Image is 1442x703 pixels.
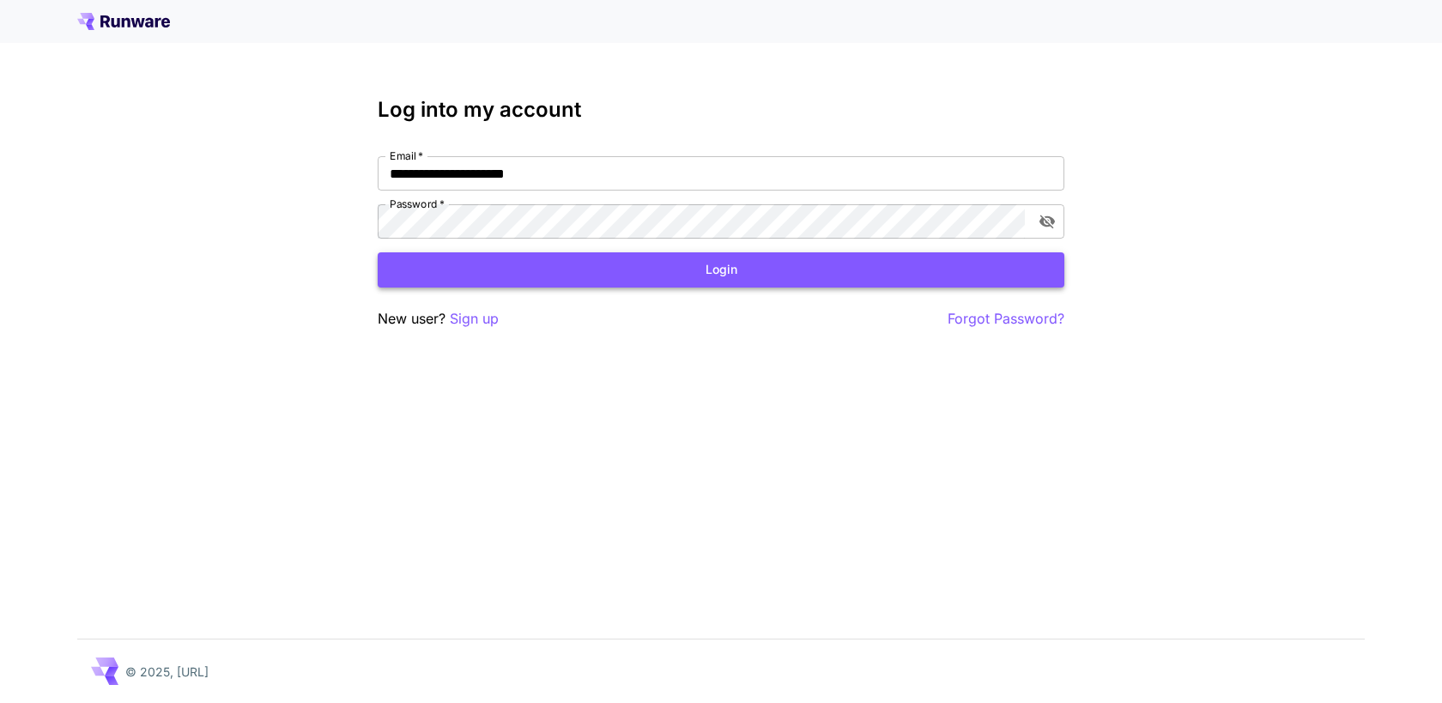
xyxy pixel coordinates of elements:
button: toggle password visibility [1032,206,1063,237]
p: New user? [378,308,499,330]
button: Forgot Password? [948,308,1064,330]
button: Sign up [450,308,499,330]
label: Email [390,148,423,163]
label: Password [390,197,445,211]
button: Login [378,252,1064,288]
p: © 2025, [URL] [125,663,209,681]
h3: Log into my account [378,98,1064,122]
